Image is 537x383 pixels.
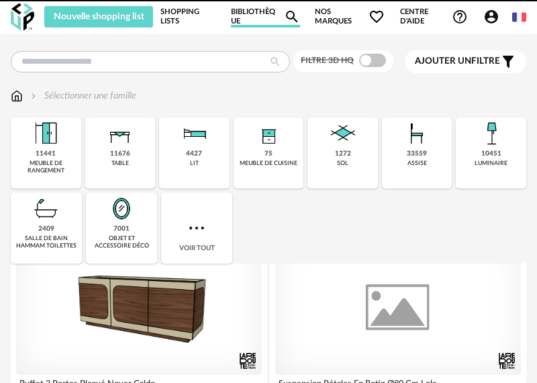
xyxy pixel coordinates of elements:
img: Meuble%20de%20rangement.png [30,117,62,150]
img: Salle%20de%20bain.png [30,193,62,225]
div: Sélectionner une famille [28,89,136,103]
div: 1272 [335,150,351,158]
div: objet et accessoire déco [90,235,153,250]
div: assise [407,160,427,167]
img: Rangement.png [252,117,285,150]
div: 4427 [186,150,202,158]
img: Table.png [104,117,136,150]
span: Ajouter un [415,56,471,66]
div: 11676 [110,150,130,158]
img: fr [512,10,526,24]
span: Filtre 3D HQ [301,56,354,64]
span: Heart Outline icon [369,9,385,25]
div: salle de bain hammam toilettes [15,235,78,250]
div: sol [337,160,348,167]
img: OXP [11,3,34,31]
img: svg+xml;base64,PHN2ZyB3aWR0aD0iMTYiIGhlaWdodD0iMTciIHZpZXdCb3g9IjAgMCAxNiAxNyIgZmlsbD0ibm9uZSIgeG... [11,89,23,103]
button: Nouvelle shopping list [44,6,153,28]
span: Help Circle Outline icon [452,9,468,25]
div: Voir tout [161,193,232,264]
span: Account Circle icon [483,9,499,25]
span: filtre [415,56,500,67]
img: Literie.png [178,117,210,150]
div: 33559 [407,150,427,158]
span: Filter icon [500,54,516,70]
span: Account Circle icon [483,9,505,25]
div: lit [190,160,199,167]
span: Nos marques [315,6,385,28]
div: table [111,160,129,167]
div: 7001 [113,225,130,233]
div: 2409 [38,225,54,233]
div: 10451 [481,150,501,158]
div: meuble de rangement [15,160,77,175]
img: Luminaire.png [475,117,507,150]
img: more.7b13dc1.svg [186,217,207,239]
a: BibliothèqueMagnify icon [231,6,299,28]
div: meuble de cuisine [240,160,297,167]
img: svg+xml;base64,PHN2ZyB3aWR0aD0iMTYiIGhlaWdodD0iMTYiIHZpZXdCb3g9IjAgMCAxNiAxNiIgZmlsbD0ibm9uZSIgeG... [28,89,39,103]
a: Shopping Lists [160,6,216,28]
div: 11441 [36,150,56,158]
button: Ajouter unfiltre Filter icon [405,50,526,73]
span: Magnify icon [284,9,300,25]
img: Sol.png [327,117,359,150]
div: 75 [264,150,273,158]
span: Centre d'aideHelp Circle Outline icon [400,7,469,27]
span: Nouvelle shopping list [54,12,144,21]
img: Assise.png [401,117,433,150]
div: luminaire [475,160,507,167]
img: Miroir.png [105,193,138,225]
